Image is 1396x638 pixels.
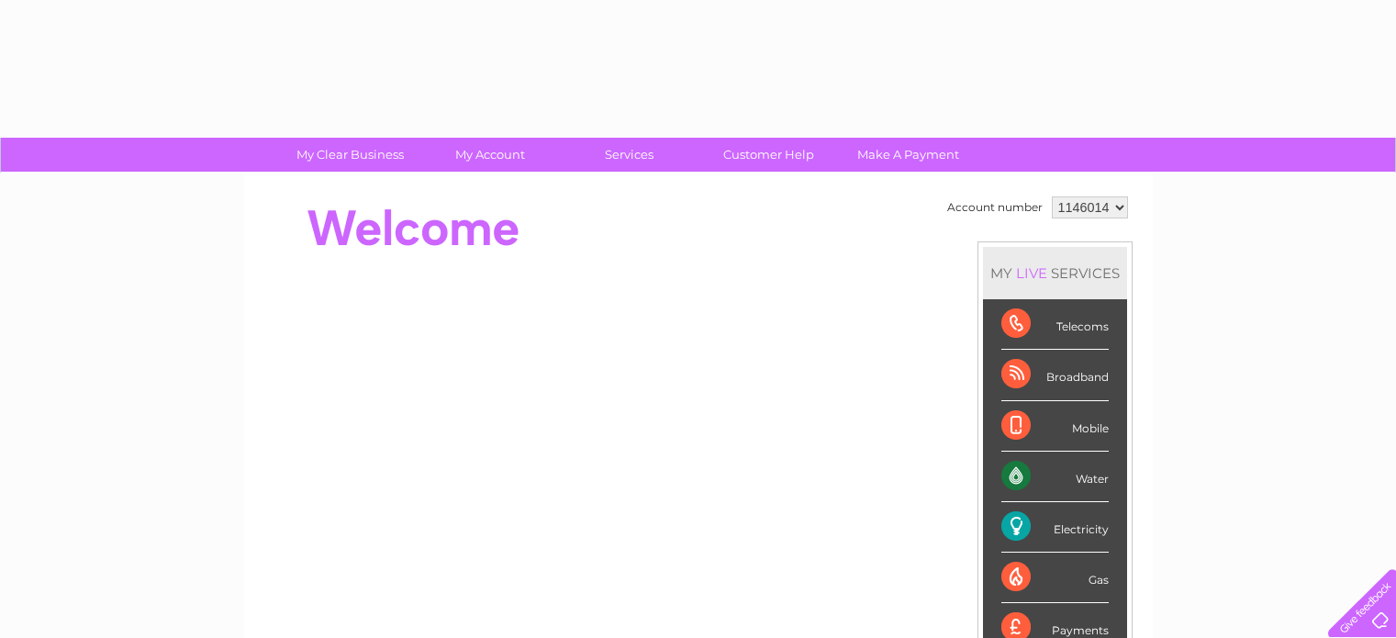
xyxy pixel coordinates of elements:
div: Electricity [1001,502,1109,553]
a: Make A Payment [832,138,984,172]
a: My Account [414,138,565,172]
div: LIVE [1012,264,1051,282]
a: Customer Help [693,138,844,172]
div: MY SERVICES [983,247,1127,299]
a: My Clear Business [274,138,426,172]
div: Gas [1001,553,1109,603]
div: Broadband [1001,350,1109,400]
div: Water [1001,452,1109,502]
div: Telecoms [1001,299,1109,350]
td: Account number [943,192,1047,223]
div: Mobile [1001,401,1109,452]
a: Services [553,138,705,172]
